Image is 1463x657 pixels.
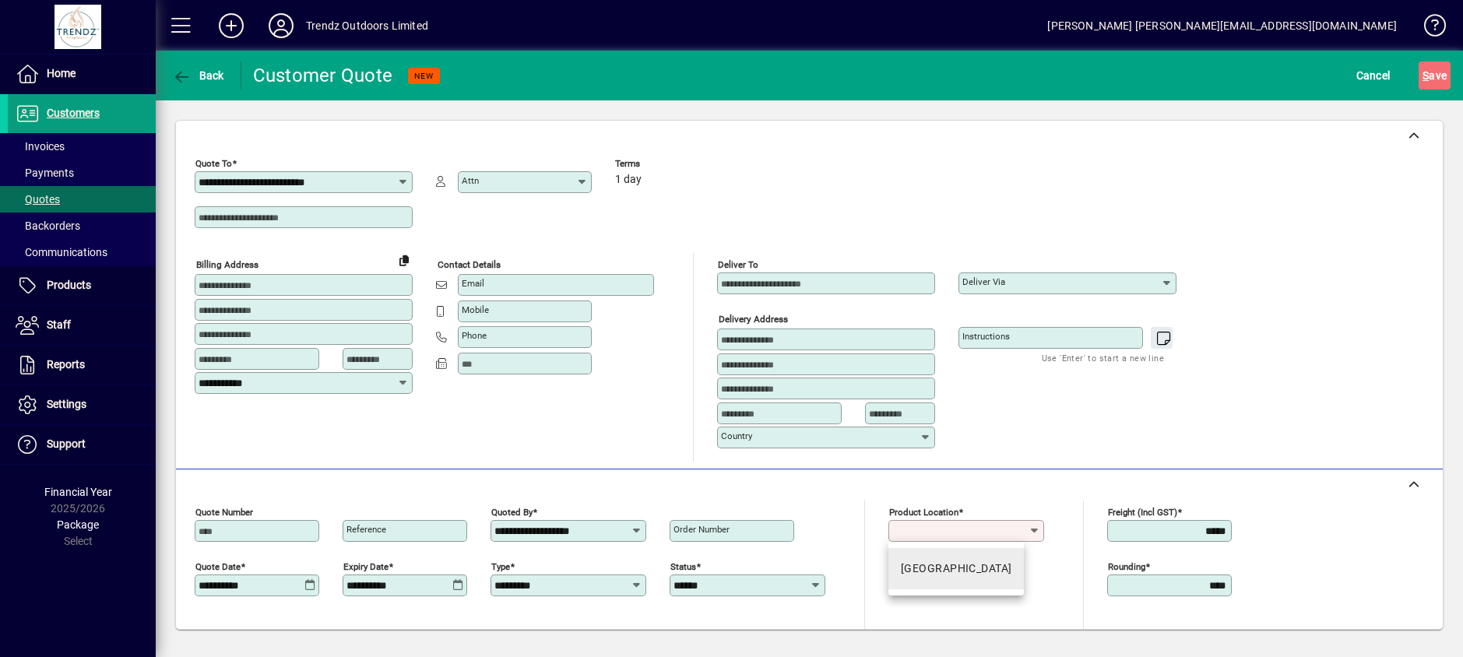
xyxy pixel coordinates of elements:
[462,175,479,186] mat-label: Attn
[615,159,709,169] span: Terms
[47,358,85,371] span: Reports
[1423,69,1429,82] span: S
[168,61,228,90] button: Back
[1419,61,1451,90] button: Save
[1356,63,1391,88] span: Cancel
[1047,13,1397,38] div: [PERSON_NAME] [PERSON_NAME][EMAIL_ADDRESS][DOMAIN_NAME]
[615,174,642,186] span: 1 day
[8,133,156,160] a: Invoices
[57,518,99,531] span: Package
[47,437,86,450] span: Support
[8,346,156,385] a: Reports
[306,13,428,38] div: Trendz Outdoors Limited
[47,67,76,79] span: Home
[889,506,958,517] mat-label: Product location
[962,276,1005,287] mat-label: Deliver via
[888,548,1024,589] mat-option: New Plymouth
[8,385,156,424] a: Settings
[44,486,112,498] span: Financial Year
[47,107,100,119] span: Customers
[16,193,60,206] span: Quotes
[16,246,107,258] span: Communications
[491,506,533,517] mat-label: Quoted by
[47,279,91,291] span: Products
[1042,349,1164,367] mat-hint: Use 'Enter' to start a new line
[8,239,156,265] a: Communications
[462,330,487,341] mat-label: Phone
[1423,63,1447,88] span: ave
[16,220,80,232] span: Backorders
[8,306,156,345] a: Staff
[491,560,510,571] mat-label: Type
[343,560,389,571] mat-label: Expiry date
[718,259,758,270] mat-label: Deliver To
[8,160,156,186] a: Payments
[962,331,1010,342] mat-label: Instructions
[156,61,241,90] app-page-header-button: Back
[206,12,256,40] button: Add
[414,71,434,81] span: NEW
[8,213,156,239] a: Backorders
[1108,506,1177,517] mat-label: Freight (incl GST)
[670,560,696,571] mat-label: Status
[195,158,232,169] mat-label: Quote To
[195,506,253,517] mat-label: Quote number
[721,430,752,441] mat-label: Country
[172,69,224,82] span: Back
[901,560,1011,577] div: [GEOGRAPHIC_DATA]
[16,167,74,179] span: Payments
[1108,560,1145,571] mat-label: Rounding
[462,304,489,315] mat-label: Mobile
[462,278,484,289] mat-label: Email
[392,248,417,272] button: Copy to Delivery address
[16,140,65,153] span: Invoices
[8,54,156,93] a: Home
[47,398,86,410] span: Settings
[253,63,393,88] div: Customer Quote
[1412,3,1444,54] a: Knowledge Base
[8,266,156,305] a: Products
[8,186,156,213] a: Quotes
[195,560,241,571] mat-label: Quote date
[47,318,71,331] span: Staff
[346,524,386,535] mat-label: Reference
[256,12,306,40] button: Profile
[673,524,730,535] mat-label: Order number
[8,425,156,464] a: Support
[1352,61,1394,90] button: Cancel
